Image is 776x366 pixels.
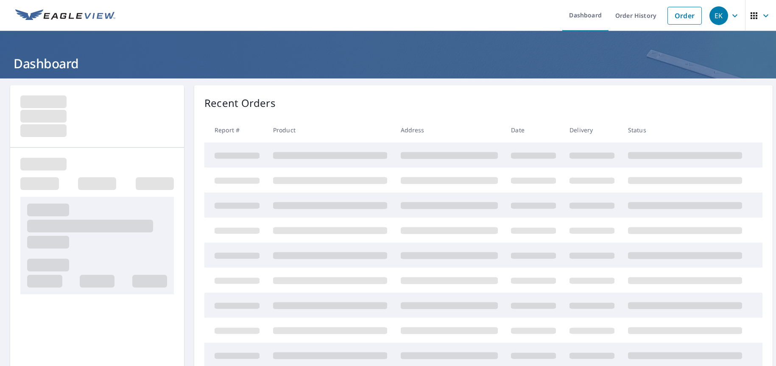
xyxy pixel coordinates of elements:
[15,9,115,22] img: EV Logo
[621,117,749,142] th: Status
[266,117,394,142] th: Product
[204,95,276,111] p: Recent Orders
[204,117,266,142] th: Report #
[504,117,563,142] th: Date
[394,117,505,142] th: Address
[10,55,766,72] h1: Dashboard
[709,6,728,25] div: EK
[667,7,702,25] a: Order
[563,117,621,142] th: Delivery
